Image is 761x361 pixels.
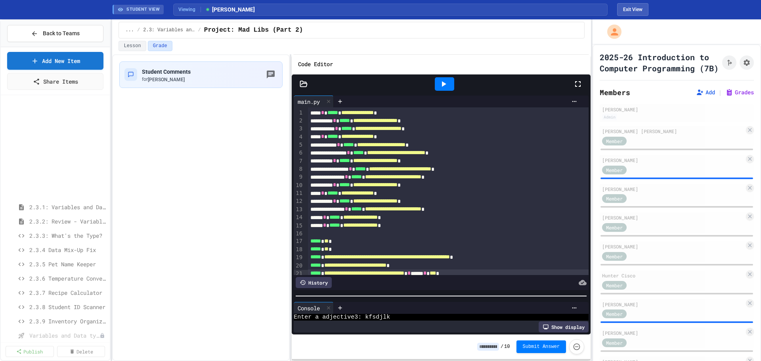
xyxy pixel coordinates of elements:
span: Project: Mad Libs (Part 2) [204,25,303,35]
a: Add New Item [7,52,103,70]
div: 21 [294,270,304,278]
span: [PERSON_NAME] [148,77,185,82]
span: Member [606,195,623,202]
span: [PERSON_NAME] [205,6,255,14]
span: / [501,344,503,350]
div: 11 [294,189,304,197]
div: 20 [294,262,304,270]
a: Delete [57,346,105,357]
div: 1 [294,109,304,117]
div: Console [294,302,334,314]
span: Student Comments [142,69,191,75]
div: Admin [602,114,617,120]
div: [PERSON_NAME] [602,301,744,308]
span: Member [606,224,623,231]
div: 13 [294,206,304,214]
a: Share Items [7,73,103,90]
iframe: chat widget [695,295,753,329]
div: for [142,76,191,83]
div: History [296,277,332,288]
span: 10 [504,344,510,350]
h1: 2025-26 Introduction to Computer Programming (7B) [600,52,719,74]
div: main.py [294,96,334,107]
div: [PERSON_NAME] [PERSON_NAME] [602,128,744,135]
button: Grades [725,88,754,96]
div: 9 [294,173,304,181]
div: Console [294,304,324,312]
a: Publish [6,346,54,357]
div: 6 [294,149,304,157]
span: Back to Teams [43,29,80,38]
span: ... [125,27,134,33]
span: 2.3.6 Temperature Converter [29,274,107,283]
div: 12 [294,197,304,205]
div: 8 [294,165,304,173]
div: main.py [294,97,324,106]
button: Force resubmission of student's answer (Admin only) [569,339,584,354]
div: 17 [294,237,304,245]
button: Submit Answer [516,340,566,353]
span: Member [606,138,623,145]
span: Member [606,310,623,317]
span: 2.3.4 Data Mix-Up Fix [29,246,107,254]
span: 2.3.2: Review - Variables and Data Types [29,217,107,225]
div: [PERSON_NAME] [602,106,751,113]
div: 16 [294,230,304,238]
div: 14 [294,214,304,222]
h2: Members [600,87,630,98]
div: 7 [294,157,304,165]
div: [PERSON_NAME] [602,185,744,193]
div: 19 [294,254,304,262]
span: 2.3.5 Pet Name Keeper [29,260,107,268]
span: Variables and Data types - Quiz [29,331,99,340]
span: / [198,27,201,33]
button: Exit student view [617,3,648,16]
div: 10 [294,181,304,189]
div: Hunter Cisco [602,272,744,279]
span: 2.3: Variables and Data Types [143,27,195,33]
span: Member [606,282,623,289]
div: [PERSON_NAME] [602,243,744,250]
div: [PERSON_NAME] [602,329,744,336]
span: Submit Answer [523,344,560,350]
button: Assignment Settings [740,55,754,70]
button: Click to see fork details [722,55,736,70]
div: 5 [294,141,304,149]
div: 2 [294,117,304,125]
div: Show display [539,321,589,332]
span: Member [606,253,623,260]
span: Member [606,339,623,346]
span: Viewing [178,6,201,13]
span: 2.3.7 Recipe Calculator [29,288,107,297]
span: 2.3.1: Variables and Data Types [29,203,107,211]
iframe: chat widget [728,329,753,353]
h6: Code Editor [298,59,333,69]
button: Grade [148,41,172,51]
span: | [718,88,722,97]
button: Add [696,88,715,96]
span: 2.3.8 Student ID Scanner [29,303,107,311]
div: 15 [294,222,304,230]
button: Back to Teams [7,25,103,42]
div: 4 [294,133,304,141]
span: / [137,27,140,33]
div: My Account [599,23,623,41]
div: [PERSON_NAME] [602,214,744,221]
div: [PERSON_NAME] [602,157,744,164]
div: 3 [294,125,304,133]
span: Enter a adjective3: kfsdjlk [294,314,390,321]
span: Member [606,166,623,174]
div: Unpublished [99,333,105,338]
span: 2.3.3: What's the Type? [29,231,107,240]
div: 18 [294,246,304,254]
span: 2.3.9 Inventory Organizer [29,317,107,325]
span: STUDENT VIEW [126,6,160,13]
button: Lesson [119,41,146,51]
